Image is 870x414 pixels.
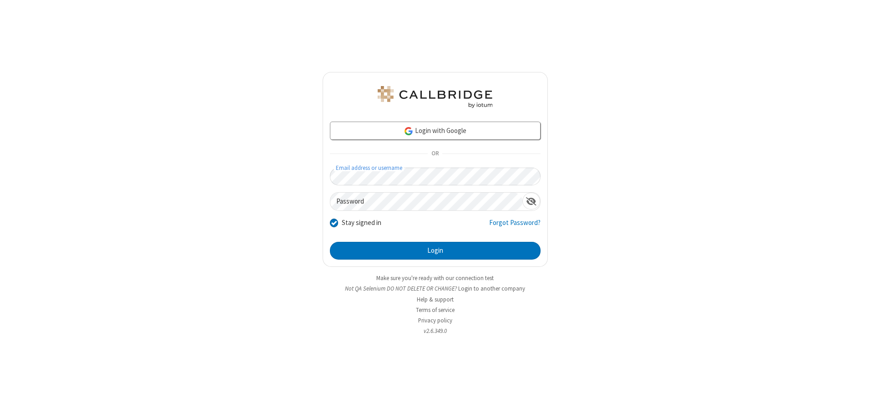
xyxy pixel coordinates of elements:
a: Terms of service [416,306,455,314]
li: v2.6.349.0 [323,327,548,335]
a: Help & support [417,296,454,303]
a: Make sure you're ready with our connection test [376,274,494,282]
div: Show password [522,193,540,210]
img: google-icon.png [404,126,414,136]
input: Email address or username [330,168,541,185]
a: Forgot Password? [489,218,541,235]
a: Login with Google [330,122,541,140]
span: OR [428,148,442,160]
label: Stay signed in [342,218,381,228]
li: Not QA Selenium DO NOT DELETE OR CHANGE? [323,284,548,293]
img: QA Selenium DO NOT DELETE OR CHANGE [376,86,494,108]
input: Password [330,193,522,210]
a: Privacy policy [418,317,452,324]
button: Login [330,242,541,260]
button: Login to another company [458,284,525,293]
